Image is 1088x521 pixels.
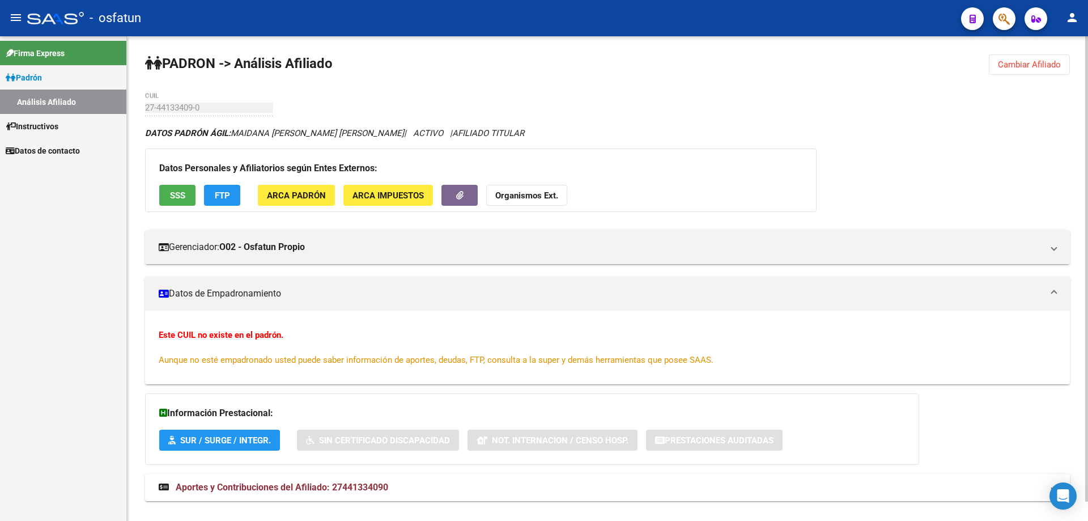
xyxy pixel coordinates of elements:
[159,355,713,365] span: Aunque no esté empadronado usted puede saber información de aportes, deudas, FTP, consulta a la s...
[665,435,773,446] span: Prestaciones Auditadas
[989,54,1070,75] button: Cambiar Afiliado
[6,71,42,84] span: Padrón
[145,277,1070,311] mat-expansion-panel-header: Datos de Empadronamiento
[352,190,424,201] span: ARCA Impuestos
[170,190,185,201] span: SSS
[176,482,388,493] span: Aportes y Contribuciones del Afiliado: 27441334090
[145,128,404,138] span: MAIDANA [PERSON_NAME] [PERSON_NAME]
[90,6,141,31] span: - osfatun
[1065,11,1079,24] mat-icon: person
[215,190,230,201] span: FTP
[159,185,195,206] button: SSS
[145,56,333,71] strong: PADRON -> Análisis Afiliado
[159,160,802,176] h3: Datos Personales y Afiliatorios según Entes Externos:
[219,241,305,253] strong: O02 - Osfatun Propio
[297,430,459,451] button: Sin Certificado Discapacidad
[6,145,80,157] span: Datos de contacto
[204,185,240,206] button: FTP
[159,241,1043,253] mat-panel-title: Gerenciador:
[467,430,637,451] button: Not. Internacion / Censo Hosp.
[145,230,1070,264] mat-expansion-panel-header: Gerenciador:O02 - Osfatun Propio
[9,11,23,24] mat-icon: menu
[646,430,783,451] button: Prestaciones Auditadas
[145,128,524,138] i: | ACTIVO |
[6,47,65,60] span: Firma Express
[159,330,283,340] strong: Este CUIL no existe en el padrón.
[343,185,433,206] button: ARCA Impuestos
[998,60,1061,70] span: Cambiar Afiliado
[145,128,231,138] strong: DATOS PADRÓN ÁGIL:
[258,185,335,206] button: ARCA Padrón
[267,190,326,201] span: ARCA Padrón
[145,474,1070,501] mat-expansion-panel-header: Aportes y Contribuciones del Afiliado: 27441334090
[319,435,450,446] span: Sin Certificado Discapacidad
[159,287,1043,300] mat-panel-title: Datos de Empadronamiento
[6,120,58,133] span: Instructivos
[492,435,628,446] span: Not. Internacion / Censo Hosp.
[145,311,1070,384] div: Datos de Empadronamiento
[159,430,280,451] button: SUR / SURGE / INTEGR.
[486,185,567,206] button: Organismos Ext.
[1049,482,1077,510] div: Open Intercom Messenger
[180,435,271,446] span: SUR / SURGE / INTEGR.
[452,128,524,138] span: AFILIADO TITULAR
[495,190,558,201] strong: Organismos Ext.
[159,405,905,421] h3: Información Prestacional:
